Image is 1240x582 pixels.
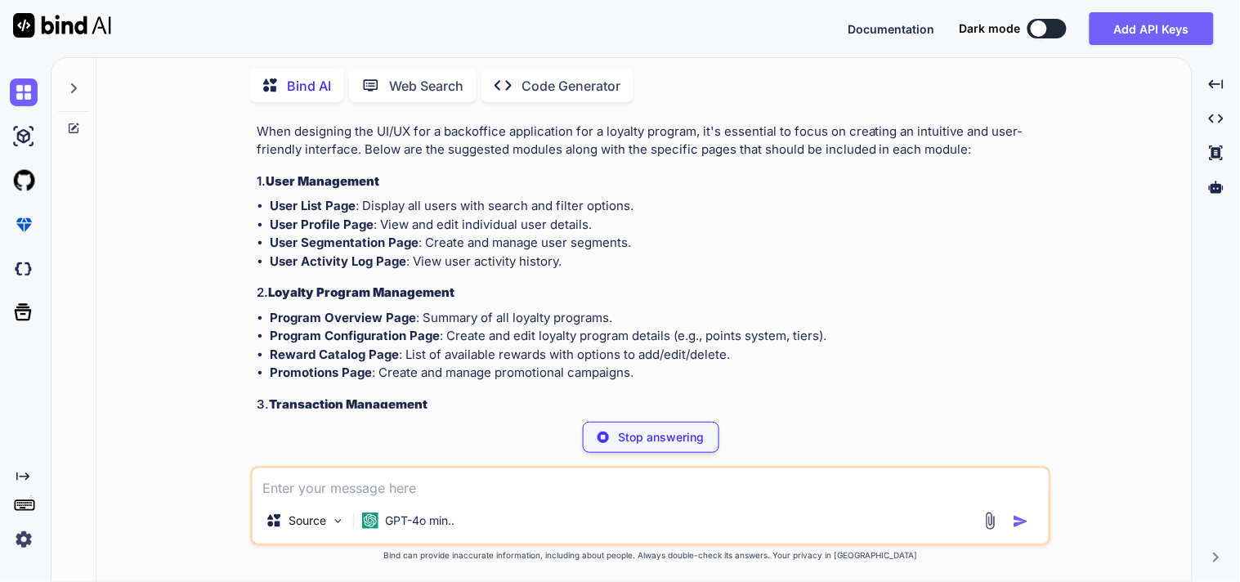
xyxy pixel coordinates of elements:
p: When designing the UI/UX for a backoffice application for a loyalty program, it's essential to fo... [257,123,1048,159]
h3: 1. [257,172,1048,191]
strong: Loyalty Program Management [268,284,454,300]
strong: User Management [266,173,379,189]
strong: User Activity Log Page [270,253,406,269]
button: Add API Keys [1090,12,1214,45]
img: ai-studio [10,123,38,150]
span: Dark mode [960,20,1021,37]
li: : Create and manage promotional campaigns. [270,364,1048,383]
img: GPT-4o mini [362,513,378,529]
strong: Program Configuration Page [270,328,440,343]
img: chat [10,78,38,106]
button: Documentation [848,20,935,38]
span: Documentation [848,22,935,36]
p: Source [289,513,326,529]
strong: Transaction Management [269,396,428,412]
img: Bind AI [13,13,111,38]
li: : Summary of all loyalty programs. [270,309,1048,328]
li: : List of available rewards with options to add/edit/delete. [270,346,1048,365]
strong: User Segmentation Page [270,235,419,250]
li: : View user activity history. [270,253,1048,271]
p: Bind AI [287,76,331,96]
strong: User Profile Page [270,217,374,232]
img: Pick Models [331,514,345,528]
p: Code Generator [522,76,620,96]
img: darkCloudIdeIcon [10,255,38,283]
h3: 2. [257,284,1048,302]
li: : View and edit individual user details. [270,216,1048,235]
li: : Display all users with search and filter options. [270,197,1048,216]
strong: Program Overview Page [270,310,416,325]
p: Stop answering [619,429,705,445]
li: : Create and edit loyalty program details (e.g., points system, tiers). [270,327,1048,346]
p: Bind can provide inaccurate information, including about people. Always double-check its answers.... [250,549,1051,562]
p: GPT-4o min.. [385,513,454,529]
img: attachment [981,512,1000,531]
li: : Create and manage user segments. [270,234,1048,253]
img: settings [10,526,38,553]
img: githubLight [10,167,38,195]
p: Web Search [389,76,463,96]
strong: Reward Catalog Page [270,347,399,362]
strong: Promotions Page [270,365,372,380]
img: premium [10,211,38,239]
img: icon [1013,513,1029,530]
strong: User List Page [270,198,356,213]
h3: 3. [257,396,1048,414]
